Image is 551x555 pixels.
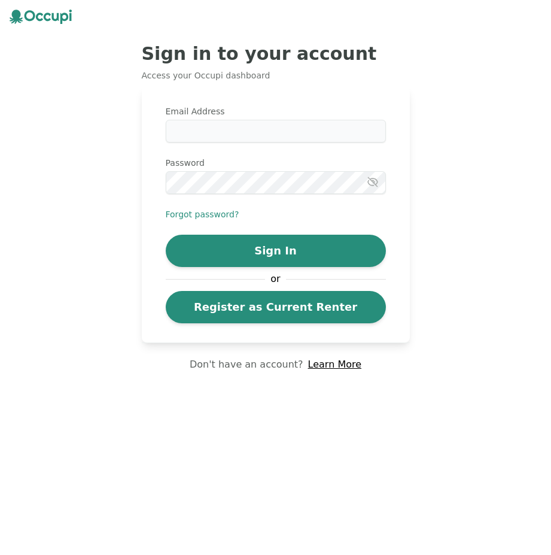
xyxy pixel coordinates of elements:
[308,357,361,372] a: Learn More
[166,157,386,169] label: Password
[190,357,303,372] p: Don't have an account?
[142,69,410,81] p: Access your Occupi dashboard
[142,43,410,65] h2: Sign in to your account
[166,235,386,267] button: Sign In
[166,291,386,323] a: Register as Current Renter
[265,272,287,286] span: or
[166,208,239,220] button: Forgot password?
[166,105,386,117] label: Email Address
